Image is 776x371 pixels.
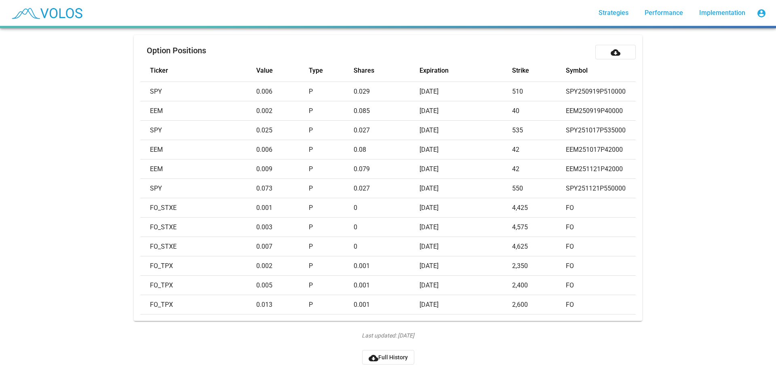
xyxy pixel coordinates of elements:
td: 0 [354,237,419,256]
td: FO_STXE [140,218,256,237]
td: [DATE] [420,121,512,140]
td: [DATE] [420,198,512,218]
mat-icon: cloud_download [611,48,620,57]
td: EEM [140,140,256,159]
td: SPY [140,82,256,101]
td: P [309,295,354,314]
span: Performance [645,9,683,17]
td: 535 [512,121,566,140]
td: [DATE] [420,237,512,256]
a: Performance [638,6,690,20]
td: 2,350 [512,256,566,276]
a: Strategies [592,6,635,20]
td: P [309,276,354,295]
td: P [309,237,354,256]
td: SPY [140,121,256,140]
td: FO_STXE [140,237,256,256]
a: Implementation [693,6,752,20]
td: 42 [512,140,566,159]
td: 0.073 [256,179,309,198]
td: EEM [140,159,256,179]
td: P [309,179,354,198]
img: blue_transparent.png [6,3,86,23]
td: [DATE] [420,218,512,237]
th: Ticker [140,59,256,82]
td: P [309,101,354,121]
th: Expiration [420,59,512,82]
th: Shares [354,59,419,82]
td: 42 [512,159,566,179]
td: P [309,256,354,276]
span: Strategies [599,9,628,17]
td: 550 [512,179,566,198]
td: 4,575 [512,218,566,237]
td: 0.001 [256,198,309,218]
td: [DATE] [420,276,512,295]
td: 4,625 [512,237,566,256]
i: Last updated: [DATE] [362,331,414,340]
td: P [309,159,354,179]
button: Full History [362,350,414,365]
td: 0.001 [354,295,419,314]
td: 0.005 [256,276,309,295]
td: P [309,82,354,101]
td: 0 [354,218,419,237]
td: 0.009 [256,159,309,179]
td: FO_STXE [140,198,256,218]
td: FO_TPX [140,295,256,314]
td: [DATE] [420,140,512,159]
td: [DATE] [420,159,512,179]
td: 510 [512,82,566,101]
th: Type [309,59,354,82]
th: Strike [512,59,566,82]
mat-icon: cloud_download [369,353,378,363]
td: 0 [354,198,419,218]
td: 0.007 [256,237,309,256]
td: SPY [140,179,256,198]
td: 0.025 [256,121,309,140]
td: [DATE] [420,256,512,276]
td: P [309,121,354,140]
mat-card-title: Option Positions [147,46,206,54]
span: Full History [369,354,408,361]
td: EEM [140,101,256,121]
td: 0.006 [256,82,309,101]
td: [DATE] [420,101,512,121]
td: P [309,140,354,159]
mat-icon: account_circle [757,8,766,18]
td: 2,600 [512,295,566,314]
td: [DATE] [420,82,512,101]
td: 0.003 [256,218,309,237]
td: 0.085 [354,101,419,121]
td: 0.002 [256,101,309,121]
td: 0.079 [354,159,419,179]
td: 0.013 [256,295,309,314]
td: P [309,198,354,218]
td: [DATE] [420,179,512,198]
td: [DATE] [420,295,512,314]
td: 40 [512,101,566,121]
span: Implementation [699,9,745,17]
td: 0.002 [256,256,309,276]
td: 4,425 [512,198,566,218]
td: 0.001 [354,256,419,276]
th: Value [256,59,309,82]
td: 0.08 [354,140,419,159]
td: P [309,218,354,237]
td: 0.001 [354,276,419,295]
td: 0.027 [354,179,419,198]
td: 0.029 [354,82,419,101]
td: FO_TPX [140,276,256,295]
td: 0.006 [256,140,309,159]
td: FO_TPX [140,256,256,276]
td: 0.027 [354,121,419,140]
td: 2,400 [512,276,566,295]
